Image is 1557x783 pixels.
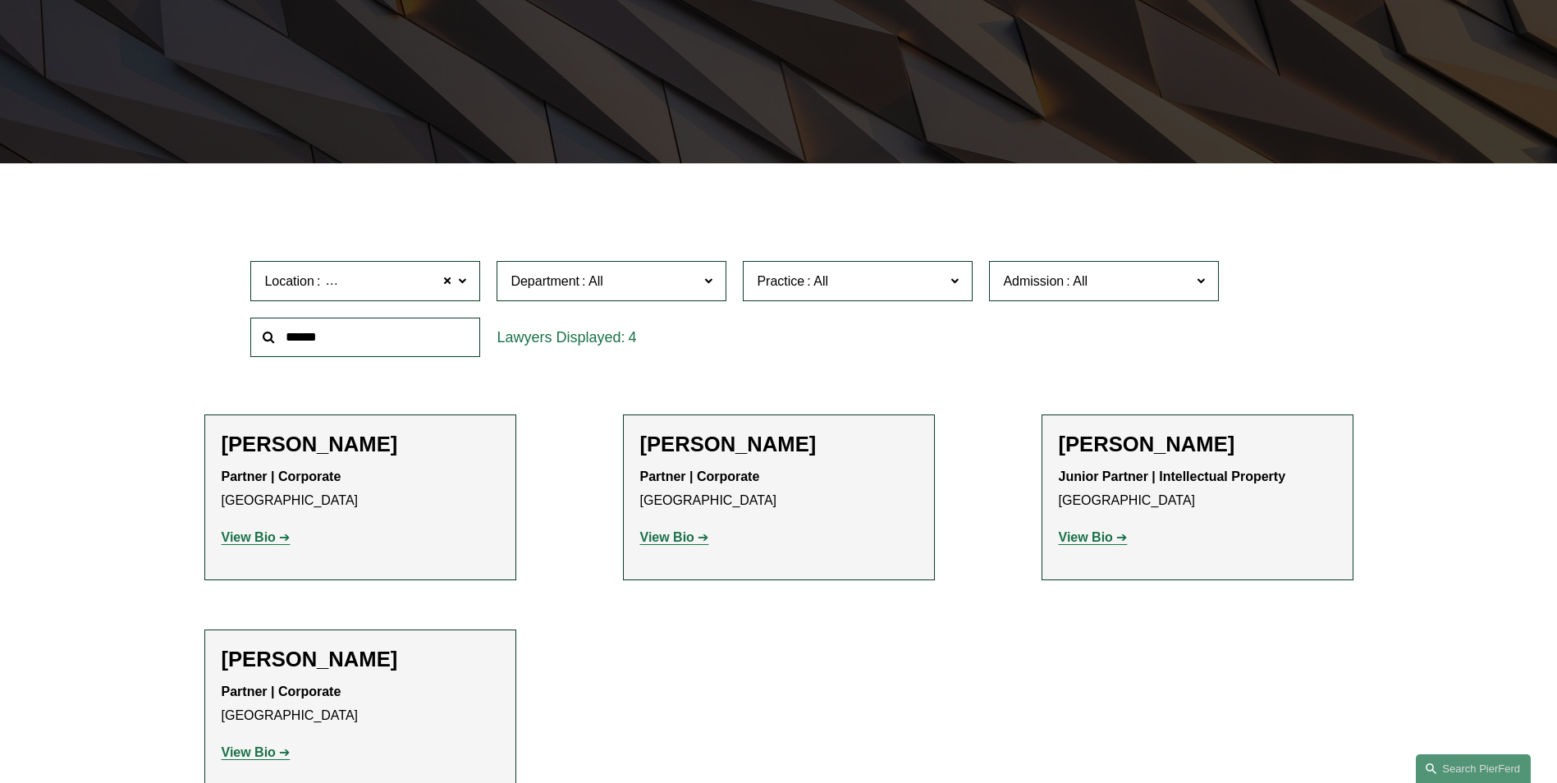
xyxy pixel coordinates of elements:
strong: Junior Partner | Intellectual Property [1059,469,1286,483]
h2: [PERSON_NAME] [222,432,499,457]
strong: Partner | Corporate [222,469,341,483]
h2: [PERSON_NAME] [222,647,499,672]
strong: View Bio [222,745,276,759]
a: View Bio [640,530,709,544]
strong: View Bio [1059,530,1113,544]
a: Search this site [1416,754,1531,783]
span: Admission [1003,274,1064,288]
a: View Bio [222,530,291,544]
p: [GEOGRAPHIC_DATA] [222,680,499,728]
strong: Partner | Corporate [222,685,341,698]
span: [GEOGRAPHIC_DATA] [323,271,460,292]
span: 4 [628,329,636,346]
a: View Bio [222,745,291,759]
span: Location [264,274,314,288]
a: View Bio [1059,530,1128,544]
p: [GEOGRAPHIC_DATA] [1059,465,1336,513]
h2: [PERSON_NAME] [1059,432,1336,457]
strong: View Bio [222,530,276,544]
h2: [PERSON_NAME] [640,432,918,457]
strong: View Bio [640,530,694,544]
span: Department [511,274,579,288]
p: [GEOGRAPHIC_DATA] [640,465,918,513]
p: [GEOGRAPHIC_DATA] [222,465,499,513]
span: Practice [757,274,804,288]
strong: Partner | Corporate [640,469,760,483]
